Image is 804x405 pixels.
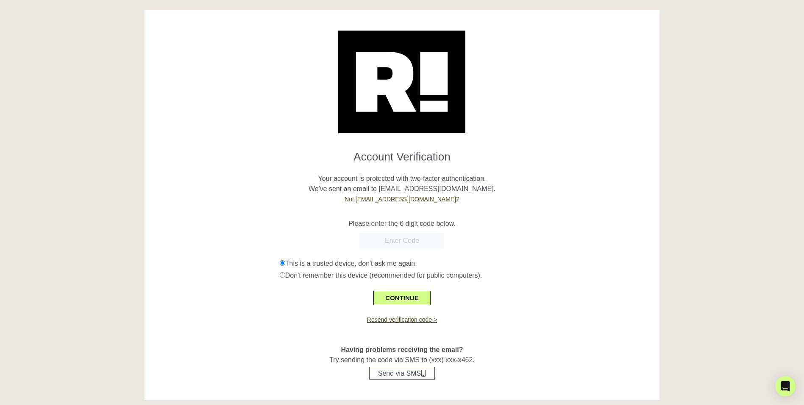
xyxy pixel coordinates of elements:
[359,233,444,248] input: Enter Code
[151,219,653,229] p: Please enter the 6 digit code below.
[280,270,653,281] div: Don't remember this device (recommended for public computers).
[280,259,653,269] div: This is a trusted device, don't ask me again.
[151,163,653,204] p: Your account is protected with two-factor authentication. We've sent an email to [EMAIL_ADDRESS][...
[775,376,796,397] div: Open Intercom Messenger
[151,143,653,163] h1: Account Verification
[373,291,430,305] button: CONTINUE
[345,196,459,202] a: Not [EMAIL_ADDRESS][DOMAIN_NAME]?
[151,324,653,380] div: Try sending the code via SMS to (xxx) xxx-x462.
[341,346,463,353] span: Having problems receiving the email?
[369,367,435,380] button: Send via SMS
[367,316,437,323] a: Resend verification code >
[338,31,465,133] img: Retention.com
